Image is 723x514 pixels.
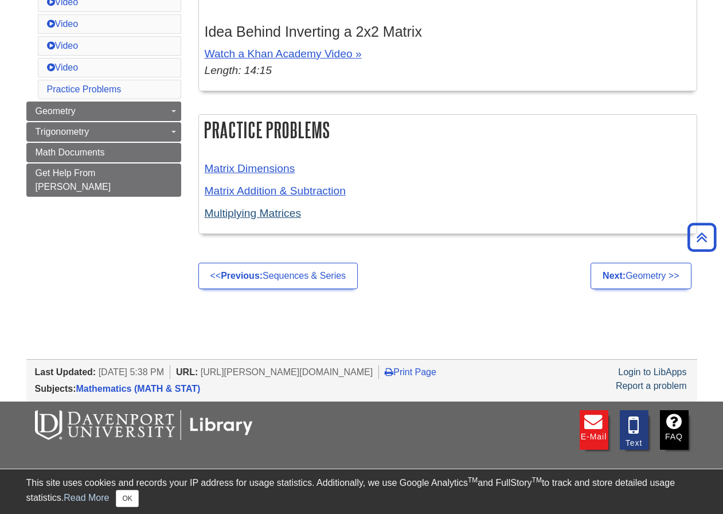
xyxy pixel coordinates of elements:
[580,410,608,450] a: E-mail
[201,367,373,377] span: [URL][PERSON_NAME][DOMAIN_NAME]
[532,476,542,484] sup: TM
[76,384,201,394] a: Mathematics (MATH & STAT)
[35,410,253,440] img: DU Libraries
[205,24,691,40] h3: Idea Behind Inverting a 2x2 Matrix
[176,367,198,377] span: URL:
[99,367,164,377] span: [DATE] 5:38 PM
[35,367,96,377] span: Last Updated:
[36,168,111,192] span: Get Help From [PERSON_NAME]
[618,367,686,377] a: Login to LibApps
[616,381,687,391] a: Report a problem
[205,64,272,76] em: Length: 14:15
[47,63,79,72] a: Video
[683,229,720,245] a: Back to Top
[116,490,138,507] button: Close
[26,163,181,197] a: Get Help From [PERSON_NAME]
[36,106,76,116] span: Geometry
[468,476,478,484] sup: TM
[205,207,301,219] a: Multiplying Matrices
[47,84,122,94] a: Practice Problems
[385,367,393,376] i: Print Page
[47,19,79,29] a: Video
[205,48,362,60] a: Watch a Khan Academy Video »
[603,271,626,281] strong: Next:
[36,147,105,157] span: Math Documents
[591,263,691,289] a: Next:Geometry >>
[385,367,436,377] a: Print Page
[205,162,295,174] a: Matrix Dimensions
[620,410,648,450] a: Text
[36,127,89,137] span: Trigonometry
[26,102,181,121] a: Geometry
[64,493,109,503] a: Read More
[26,122,181,142] a: Trigonometry
[205,185,346,197] a: Matrix Addition & Subtraction
[198,263,358,289] a: <<Previous:Sequences & Series
[199,115,697,145] h2: Practice Problems
[35,384,76,394] span: Subjects:
[660,410,689,450] a: FAQ
[47,41,79,50] a: Video
[221,271,263,281] strong: Previous:
[26,143,181,162] a: Math Documents
[26,476,697,507] div: This site uses cookies and records your IP address for usage statistics. Additionally, we use Goo...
